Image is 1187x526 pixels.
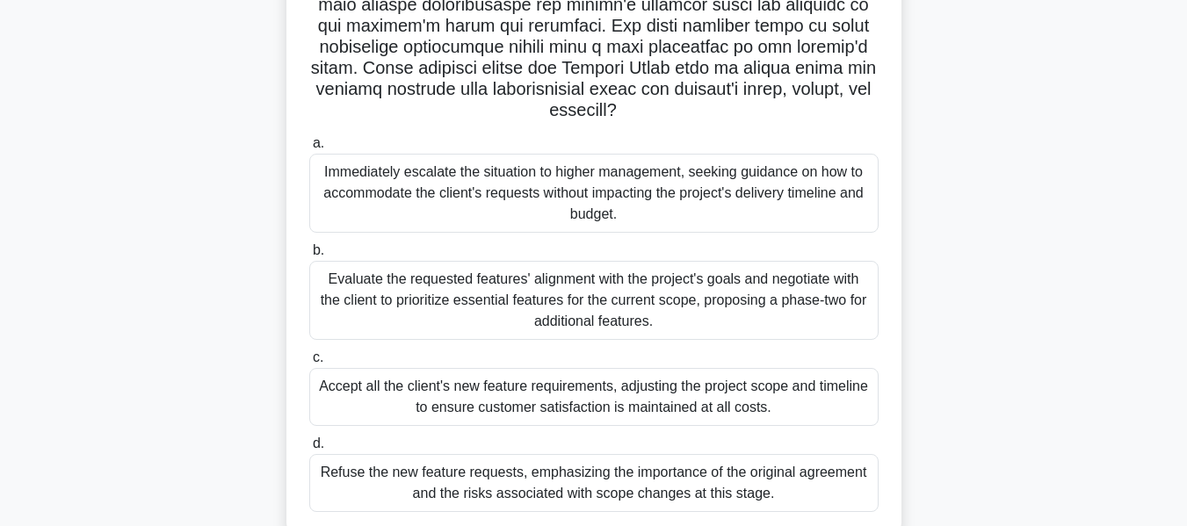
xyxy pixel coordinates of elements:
[309,261,879,340] div: Evaluate the requested features' alignment with the project's goals and negotiate with the client...
[313,242,324,257] span: b.
[313,436,324,450] span: d.
[309,154,879,233] div: Immediately escalate the situation to higher management, seeking guidance on how to accommodate t...
[313,135,324,150] span: a.
[313,349,323,364] span: c.
[309,454,879,512] div: Refuse the new feature requests, emphasizing the importance of the original agreement and the ris...
[309,368,879,426] div: Accept all the client's new feature requirements, adjusting the project scope and timeline to ens...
